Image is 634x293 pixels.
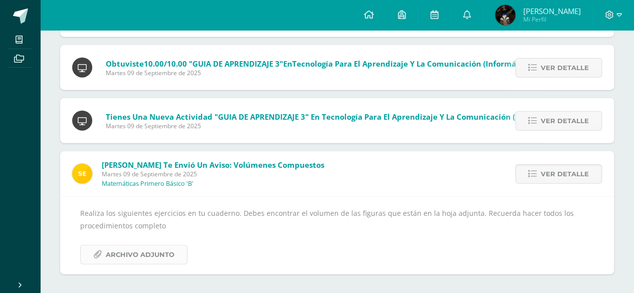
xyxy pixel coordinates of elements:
img: 9503ef913379fd1b2f2e8958fbb74c30.png [495,5,515,25]
span: [PERSON_NAME] [523,6,580,16]
span: Tecnología para el Aprendizaje y la Comunicación (Informática) (Zona) [292,59,559,69]
span: Archivo Adjunto [106,245,174,264]
span: Ver detalle [541,59,589,77]
span: Martes 09 de Septiembre de 2025 [106,122,563,130]
img: 03c2987289e60ca238394da5f82a525a.png [72,164,92,184]
span: Obtuviste en [106,59,559,69]
a: Archivo Adjunto [80,245,187,264]
span: Ver detalle [541,165,589,183]
span: "GUIA DE APRENDIZAJE 3" [189,59,283,69]
span: [PERSON_NAME] te envió un aviso: Volúmenes Compuestos [102,160,324,170]
span: Martes 09 de Septiembre de 2025 [102,170,324,178]
span: Mi Perfil [523,15,580,24]
div: Realiza los siguientes ejercicios en tu cuaderno. Debes encontrar el volumen de las figuras que e... [80,207,594,264]
p: Matemáticas Primero Básico 'B' [102,180,193,188]
span: 10.00/10.00 [144,59,187,69]
span: Martes 09 de Septiembre de 2025 [106,69,559,77]
span: Tienes una nueva actividad "GUIA DE APRENDIZAJE 3" En Tecnología para el Aprendizaje y la Comunic... [106,112,563,122]
span: Ver detalle [541,112,589,130]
